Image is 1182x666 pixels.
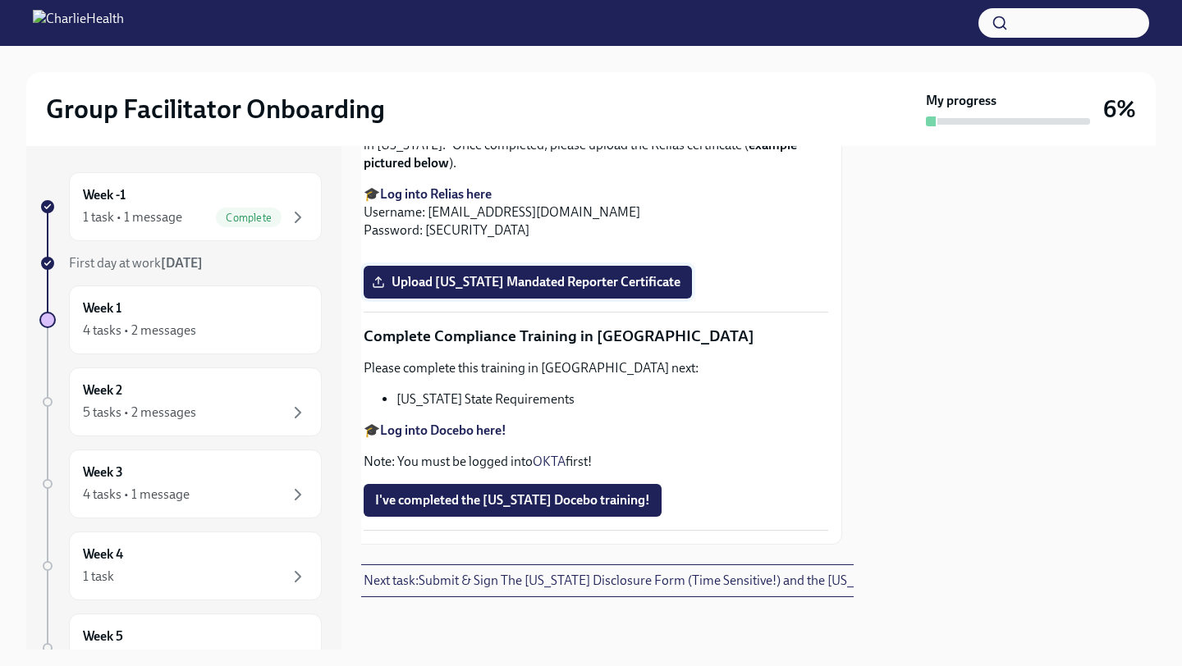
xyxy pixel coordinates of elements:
[39,285,322,354] a: Week 14 tasks • 2 messages
[83,208,182,226] div: 1 task • 1 message
[83,381,122,399] h6: Week 2
[364,359,828,377] p: Please complete this training in [GEOGRAPHIC_DATA] next:
[83,299,121,317] h6: Week 1
[83,404,196,422] div: 5 tasks • 2 messages
[161,255,203,271] strong: [DATE]
[1103,94,1136,124] h3: 6%
[83,322,196,340] div: 4 tasks • 2 messages
[364,453,828,471] p: Note: You must be logged into first!
[926,92,996,110] strong: My progress
[83,186,126,204] h6: Week -1
[380,186,492,202] a: Log into Relias here
[375,492,650,509] span: I've completed the [US_STATE] Docebo training!
[39,449,322,518] a: Week 34 tasks • 1 message
[350,564,1015,597] button: Next task:Submit & Sign The [US_STATE] Disclosure Form (Time Sensitive!) and the [US_STATE] Backg...
[216,212,282,224] span: Complete
[46,93,385,125] h2: Group Facilitator Onboarding
[375,274,680,290] span: Upload [US_STATE] Mandated Reporter Certificate
[83,568,114,586] div: 1 task
[33,10,124,36] img: CharlieHealth
[364,185,828,239] p: 🎓 Username: [EMAIL_ADDRESS][DOMAIN_NAME] Password: [SECURITY_DATA]
[533,454,566,469] a: OKTA
[69,255,203,271] span: First day at work
[364,266,692,299] label: Upload [US_STATE] Mandated Reporter Certificate
[364,422,828,440] p: 🎓
[364,484,662,517] button: I've completed the [US_STATE] Docebo training!
[380,422,506,438] a: Log into Docebo here!
[83,627,123,645] h6: Week 5
[83,545,123,563] h6: Week 4
[396,390,828,408] li: [US_STATE] State Requirements
[39,367,322,436] a: Week 25 tasks • 2 messages
[39,531,322,600] a: Week 41 task
[364,572,1001,589] span: Next task : Submit & Sign The [US_STATE] Disclosure Form (Time Sensitive!) and the [US_STATE] Bac...
[364,326,828,347] p: Complete Compliance Training in [GEOGRAPHIC_DATA]
[39,172,322,241] a: Week -11 task • 1 messageComplete
[364,137,797,171] strong: example pictured below
[39,254,322,272] a: First day at work[DATE]
[83,463,123,481] h6: Week 3
[83,486,190,504] div: 4 tasks • 1 message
